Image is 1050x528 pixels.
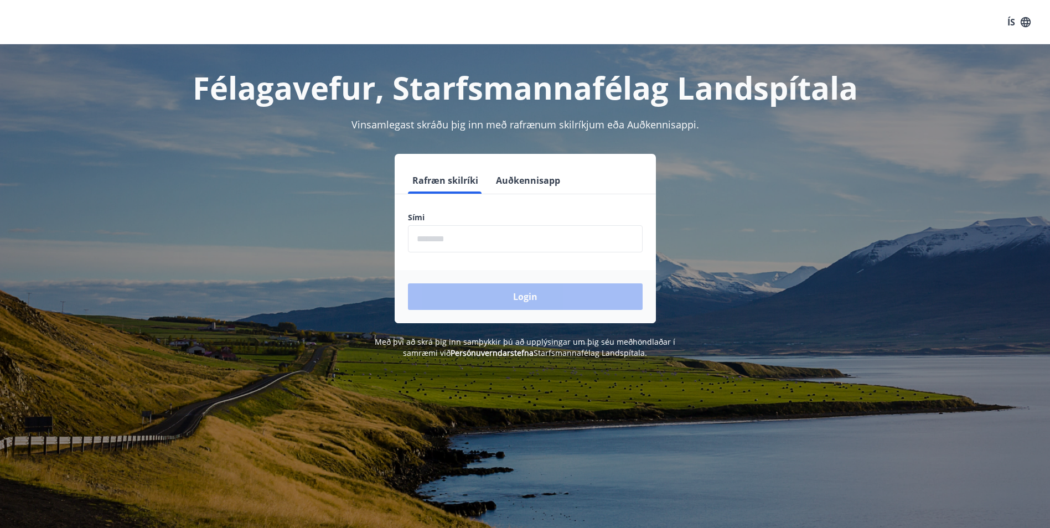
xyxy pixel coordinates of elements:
span: Vinsamlegast skráðu þig inn með rafrænum skilríkjum eða Auðkennisappi. [351,118,699,131]
h1: Félagavefur, Starfsmannafélag Landspítala [140,66,911,108]
button: Auðkennisapp [492,167,565,194]
button: ÍS [1001,12,1037,32]
label: Sími [408,212,643,223]
a: Persónuverndarstefna [451,348,534,358]
span: Með því að skrá þig inn samþykkir þú að upplýsingar um þig séu meðhöndlaðar í samræmi við Starfsm... [375,337,675,358]
button: Rafræn skilríki [408,167,483,194]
